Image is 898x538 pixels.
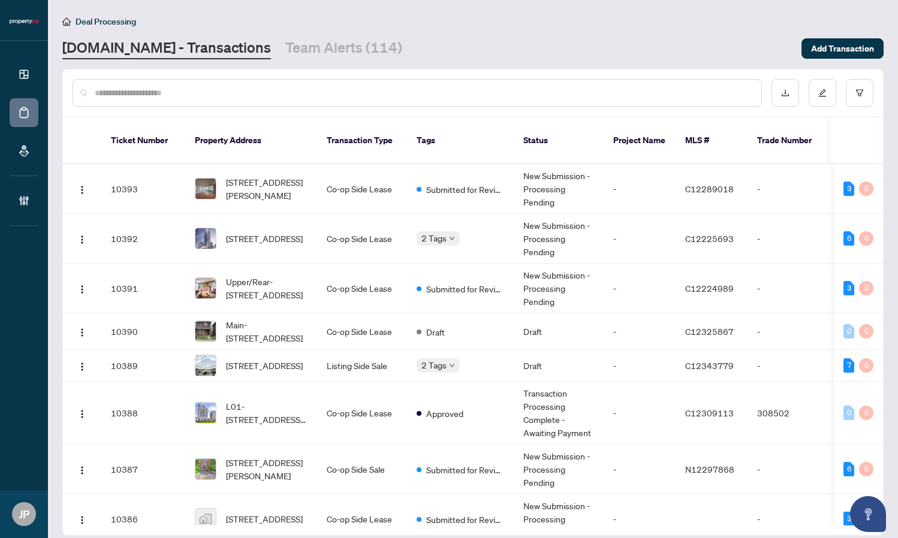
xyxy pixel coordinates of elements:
div: 0 [859,182,873,196]
button: Open asap [850,496,886,532]
button: Logo [73,229,92,248]
button: Logo [73,279,92,298]
td: - [604,214,676,264]
th: Property Address [185,117,317,164]
a: [DOMAIN_NAME] - Transactions [62,38,271,59]
img: thumbnail-img [195,321,216,341]
img: Logo [77,285,87,294]
td: 308502 [748,382,831,445]
img: thumbnail-img [195,403,216,423]
span: [STREET_ADDRESS] [226,512,303,525]
th: Ticket Number [101,117,185,164]
span: Approved [426,407,463,420]
div: 0 [859,406,873,420]
td: New Submission - Processing Pending [514,264,604,313]
span: Add Transaction [811,39,874,58]
span: home [62,17,71,26]
th: Status [514,117,604,164]
span: [STREET_ADDRESS] [226,359,303,372]
td: 10391 [101,264,185,313]
button: Logo [73,179,92,198]
span: C12289018 [685,183,734,194]
button: Add Transaction [801,38,884,59]
td: Co-op Side Lease [317,164,407,214]
td: - [748,445,831,494]
img: Logo [77,362,87,371]
td: - [748,164,831,214]
td: Co-op Side Lease [317,313,407,350]
span: Draft [426,325,445,338]
td: New Submission - Processing Pending [514,214,604,264]
span: download [781,89,789,97]
span: L01-[STREET_ADDRESS][PERSON_NAME] [226,400,308,426]
div: 7 [843,358,854,373]
span: Submitted for Review [426,183,504,196]
img: Logo [77,515,87,525]
td: - [604,382,676,445]
div: 6 [843,462,854,476]
span: edit [818,89,827,97]
button: filter [846,79,873,107]
td: - [748,313,831,350]
span: N12297868 [685,464,734,474]
span: 2 Tags [421,358,447,372]
img: thumbnail-img [195,278,216,298]
span: C12224989 [685,283,734,294]
button: download [772,79,799,107]
span: Submitted for Review [426,282,504,295]
img: thumbnail-img [195,179,216,199]
button: Logo [73,509,92,528]
div: 0 [859,281,873,295]
button: Logo [73,403,92,422]
td: - [748,264,831,313]
div: 3 [843,281,854,295]
span: JP [19,506,29,522]
th: Tags [407,117,514,164]
td: New Submission - Processing Pending [514,445,604,494]
th: Transaction Type [317,117,407,164]
td: Co-op Side Sale [317,445,407,494]
td: 10393 [101,164,185,214]
div: 3 [843,512,854,526]
td: Draft [514,313,604,350]
td: Listing Side Sale [317,350,407,382]
td: - [604,350,676,382]
td: Co-op Side Lease [317,264,407,313]
th: MLS # [676,117,748,164]
span: Deal Processing [76,16,136,27]
td: 10388 [101,382,185,445]
span: C12343779 [685,360,734,371]
span: down [449,235,455,241]
button: Logo [73,460,92,479]
td: Co-op Side Lease [317,382,407,445]
img: thumbnail-img [195,228,216,249]
button: edit [809,79,836,107]
img: logo [10,18,38,25]
div: 0 [859,462,873,476]
img: Logo [77,235,87,244]
th: Trade Number [748,117,831,164]
span: down [449,362,455,368]
td: New Submission - Processing Pending [514,164,604,214]
td: - [748,350,831,382]
div: 0 [843,324,854,338]
div: 0 [843,406,854,420]
td: Draft [514,350,604,382]
td: - [604,313,676,350]
button: Logo [73,356,92,375]
span: [STREET_ADDRESS][PERSON_NAME] [226,176,308,202]
div: 3 [843,182,854,196]
div: 0 [859,231,873,246]
span: [STREET_ADDRESS] [226,232,303,245]
button: Logo [73,322,92,341]
td: - [748,214,831,264]
span: [STREET_ADDRESS][PERSON_NAME] [226,456,308,482]
img: Logo [77,328,87,337]
img: thumbnail-img [195,509,216,529]
img: thumbnail-img [195,355,216,376]
img: Logo [77,409,87,419]
span: C12225693 [685,233,734,244]
th: Project Name [604,117,676,164]
div: 0 [859,358,873,373]
span: Submitted for Review [426,463,504,476]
